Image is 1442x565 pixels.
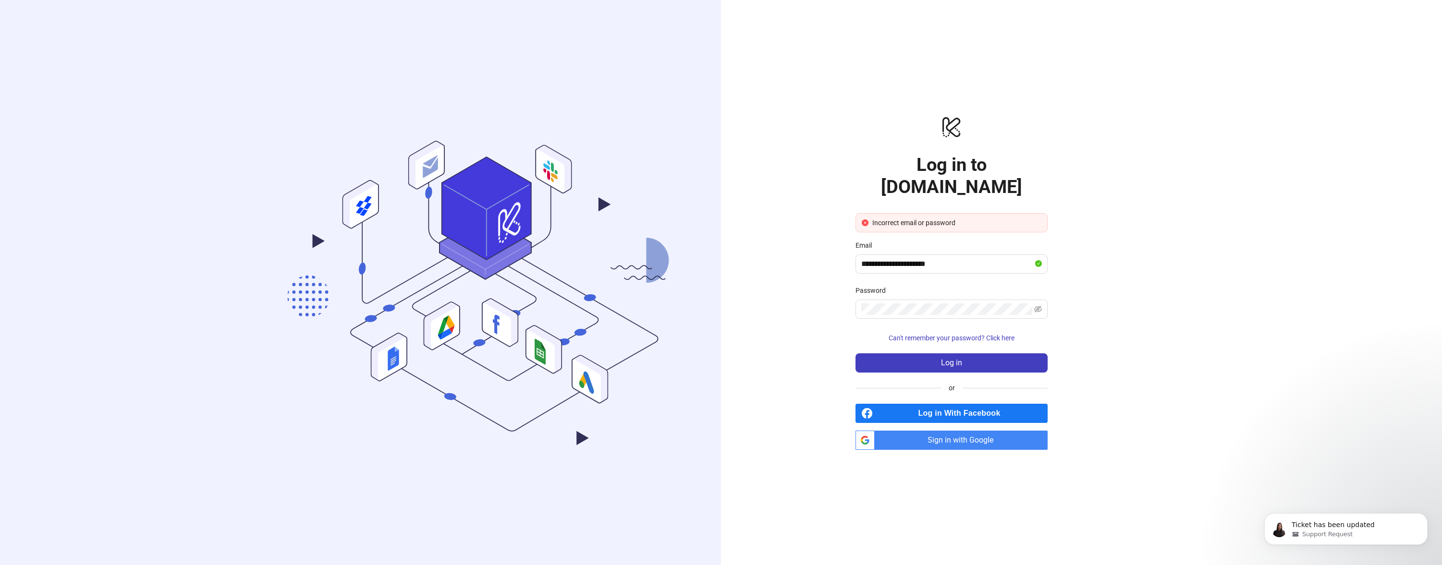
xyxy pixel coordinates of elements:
div: Incorrect email or password [872,217,1041,228]
span: Log in With Facebook [877,404,1048,423]
span: eye-invisible [1034,305,1042,313]
span: or [941,383,963,393]
span: Can't remember your password? Click here [889,334,1014,342]
input: Password [861,303,1032,315]
a: Sign in with Google [855,431,1048,450]
label: Email [855,240,878,251]
span: Sign in with Google [879,431,1048,450]
button: Can't remember your password? Click here [855,330,1048,346]
input: Email [861,258,1033,270]
button: Log in [855,353,1048,373]
h1: Log in to [DOMAIN_NAME] [855,154,1048,198]
a: Log in With Facebook [855,404,1048,423]
span: Log in [941,359,962,367]
span: close-circle [862,219,868,226]
iframe: Intercom notifications message [1250,493,1442,560]
label: Password [855,285,892,296]
a: Can't remember your password? Click here [855,334,1048,342]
